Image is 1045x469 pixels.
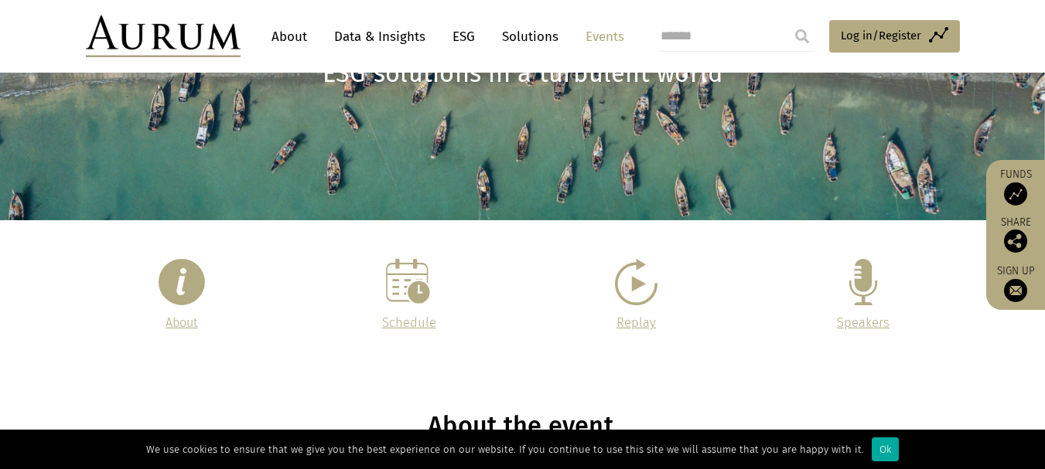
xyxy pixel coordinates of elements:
a: Log in/Register [829,20,960,53]
a: Schedule [382,315,436,330]
img: Aurum [86,15,241,57]
a: Replay [616,315,656,330]
span: Log in/Register [841,26,921,45]
input: Submit [787,21,818,52]
img: Sign up to our newsletter [1004,279,1027,302]
a: About [166,315,197,330]
a: Speakers [837,315,890,330]
a: Funds [994,168,1037,206]
div: Share [994,217,1037,253]
a: ESG [445,22,483,51]
h1: About the event [86,411,956,441]
h1: ESG solutions in a turbulent world [86,59,960,89]
img: Access Funds [1004,182,1027,206]
a: About [264,22,315,51]
img: Share this post [1004,229,1027,253]
a: Sign up [994,264,1037,302]
div: Ok [872,437,899,461]
a: Solutions [494,22,566,51]
a: Events [578,22,624,51]
a: Data & Insights [326,22,433,51]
